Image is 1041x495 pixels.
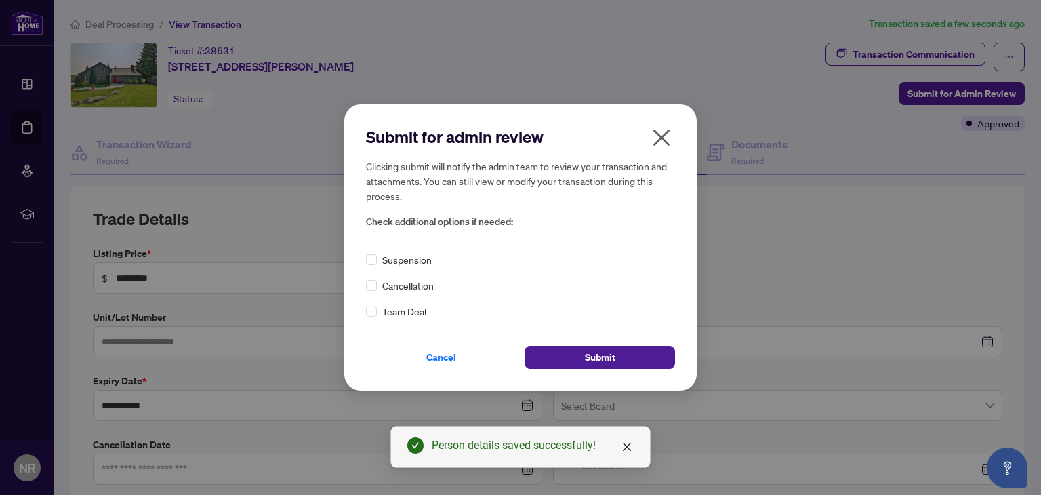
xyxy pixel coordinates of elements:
[651,127,672,148] span: close
[987,448,1027,488] button: Open asap
[366,159,675,203] h5: Clicking submit will notify the admin team to review your transaction and attachments. You can st...
[366,214,675,230] span: Check additional options if needed:
[619,439,634,454] a: Close
[621,441,632,452] span: close
[525,346,675,369] button: Submit
[426,346,456,368] span: Cancel
[382,252,432,267] span: Suspension
[382,304,426,319] span: Team Deal
[585,346,615,368] span: Submit
[432,437,634,454] div: Person details saved successfully!
[366,346,516,369] button: Cancel
[382,278,434,293] span: Cancellation
[366,126,675,148] h2: Submit for admin review
[407,437,424,454] span: check-circle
